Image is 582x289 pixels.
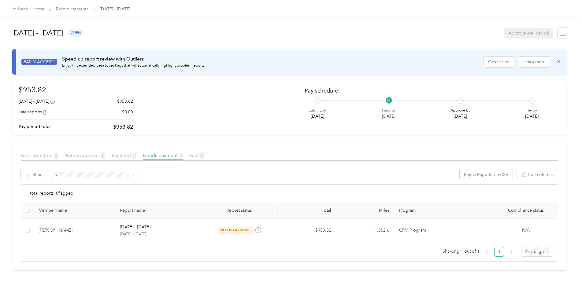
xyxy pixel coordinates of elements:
[11,26,63,40] h1: [DATE] - [DATE]
[65,152,105,158] span: Needs approval
[305,87,550,94] h2: Pay schedule
[56,6,88,12] a: Reimbursements
[101,152,105,159] span: 0
[496,208,556,213] span: Compliance status
[34,202,115,219] th: Member name
[19,84,133,95] h1: $953.82
[548,255,582,289] iframe: Everlance-gr Chat Button Frame
[19,109,47,115] div: Late reports
[382,108,396,113] p: Fund by
[120,224,150,230] p: [DATE] - [DATE]
[525,247,549,256] span: 25 / page
[283,208,331,213] div: Total
[115,202,200,219] th: Report name
[143,152,183,158] span: Needs payment
[62,55,205,63] p: Speed up report review with Outliers
[506,247,516,257] li: Next Page
[482,247,492,257] li: Previous Page
[525,108,539,113] p: Pay by
[19,98,55,104] div: [DATE] - [DATE]
[120,232,195,237] p: [DATE] - [DATE]
[394,219,491,242] td: CPM Program
[179,152,183,159] span: 1
[525,113,539,119] p: [DATE]
[113,123,133,131] p: $953.82
[68,29,84,36] span: open
[510,250,513,254] span: right
[100,6,130,12] span: [DATE] - [DATE]
[494,247,504,257] li: 1
[200,152,204,159] span: 0
[39,227,110,234] div: [PERSON_NAME]
[19,123,51,130] p: Pay period total
[309,113,326,119] p: [DATE]
[443,247,480,256] span: Showing 1 out of 1
[54,152,58,159] span: 1
[132,152,136,159] span: 0
[112,152,136,158] span: Rejected
[450,113,470,119] p: [DATE]
[399,227,486,234] p: CPM Program
[21,185,558,202] div: 1 total reports, 0 flagged
[521,247,553,257] div: Page Size
[484,57,514,67] button: Create flag
[482,247,492,257] button: left
[519,57,550,67] button: Learn more
[382,113,396,119] p: [DATE]
[39,208,110,213] div: Member name
[460,169,513,180] button: Reject Reports via CSV
[450,108,470,113] p: Approve by
[117,98,133,104] p: $953.82
[21,59,57,65] span: EARLY ACCESS!
[485,250,489,254] span: left
[32,6,44,12] a: Home
[336,219,394,242] td: 1,362.6
[341,208,389,213] div: Miles
[491,219,561,242] td: N/A
[21,169,48,180] button: Filters
[517,169,558,180] button: Edit columns
[506,247,516,257] button: right
[309,108,326,113] p: Submit by
[190,152,204,158] span: Paid
[205,208,273,213] span: Report status
[62,63,205,68] p: Enjoy this extended beta to set flags that will automatically highlight problem reports.
[21,152,58,158] span: Not submitted
[278,219,336,242] td: $953.82
[394,202,491,219] th: Program
[12,5,28,13] div: Back
[122,109,133,115] p: $0.00
[217,227,253,234] span: needs payment
[495,247,504,256] a: 1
